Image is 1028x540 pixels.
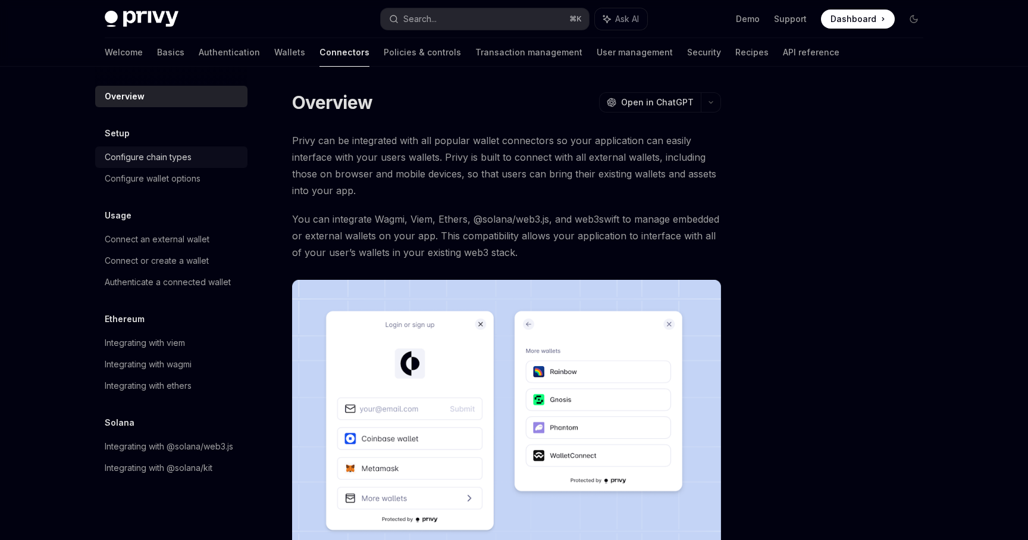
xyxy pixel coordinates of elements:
[830,13,876,25] span: Dashboard
[105,11,178,27] img: dark logo
[597,38,673,67] a: User management
[274,38,305,67] a: Wallets
[384,38,461,67] a: Policies & controls
[687,38,721,67] a: Security
[95,271,247,293] a: Authenticate a connected wallet
[105,38,143,67] a: Welcome
[95,375,247,397] a: Integrating with ethers
[95,250,247,271] a: Connect or create a wallet
[615,13,639,25] span: Ask AI
[95,457,247,479] a: Integrating with @solana/kit
[95,332,247,354] a: Integrating with viem
[381,8,589,30] button: Search...⌘K
[621,96,694,108] span: Open in ChatGPT
[157,38,184,67] a: Basics
[736,13,760,25] a: Demo
[105,439,233,454] div: Integrating with @solana/web3.js
[105,379,192,393] div: Integrating with ethers
[105,208,131,223] h5: Usage
[599,92,701,113] button: Open in ChatGPT
[735,38,769,67] a: Recipes
[105,275,231,289] div: Authenticate a connected wallet
[904,10,923,29] button: Toggle dark mode
[95,168,247,189] a: Configure wallet options
[95,354,247,375] a: Integrating with wagmi
[105,126,130,141] h5: Setup
[105,89,145,104] div: Overview
[95,436,247,457] a: Integrating with @solana/web3.js
[105,461,212,475] div: Integrating with @solana/kit
[292,92,372,113] h1: Overview
[95,229,247,250] a: Connect an external wallet
[105,312,145,326] h5: Ethereum
[569,14,582,24] span: ⌘ K
[821,10,895,29] a: Dashboard
[292,211,721,261] span: You can integrate Wagmi, Viem, Ethers, @solana/web3.js, and web3swift to manage embedded or exter...
[105,336,185,350] div: Integrating with viem
[105,416,134,430] h5: Solana
[95,86,247,107] a: Overview
[292,132,721,199] span: Privy can be integrated with all popular wallet connectors so your application can easily interfa...
[105,254,209,268] div: Connect or create a wallet
[595,8,647,30] button: Ask AI
[105,357,192,372] div: Integrating with wagmi
[105,150,192,164] div: Configure chain types
[783,38,839,67] a: API reference
[475,38,582,67] a: Transaction management
[105,171,200,186] div: Configure wallet options
[319,38,369,67] a: Connectors
[95,146,247,168] a: Configure chain types
[403,12,437,26] div: Search...
[199,38,260,67] a: Authentication
[774,13,807,25] a: Support
[105,232,209,246] div: Connect an external wallet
